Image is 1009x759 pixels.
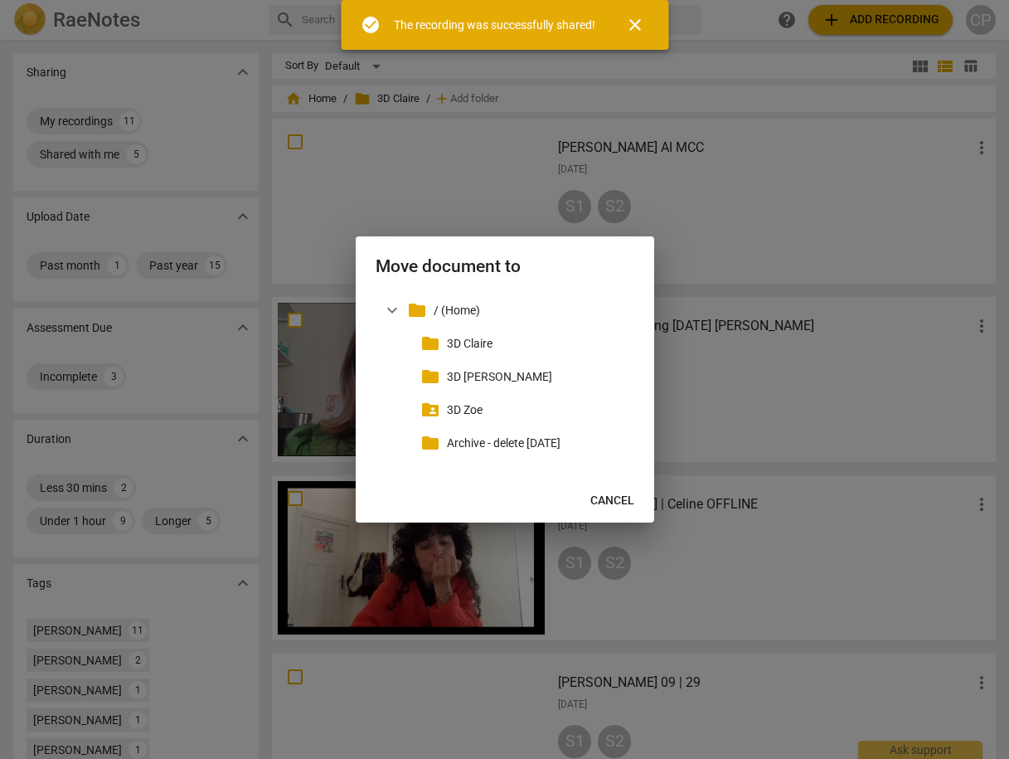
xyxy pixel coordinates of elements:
[420,333,440,353] span: folder
[590,493,634,509] span: Cancel
[615,5,655,45] button: Close
[447,435,628,452] p: Archive - delete in 3 months
[434,302,628,319] p: / (Home)
[447,368,628,386] p: 3D Ruth
[577,486,648,516] button: Cancel
[376,256,634,277] h2: Move document to
[420,367,440,387] span: folder
[394,17,595,34] div: The recording was successfully shared!
[382,300,402,320] span: expand_more
[447,401,628,419] p: 3D Zoe
[361,15,381,35] span: check_circle
[407,300,427,320] span: folder
[625,15,645,35] span: close
[420,400,440,420] span: folder_shared
[420,433,440,453] span: folder
[447,335,628,353] p: 3D Claire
